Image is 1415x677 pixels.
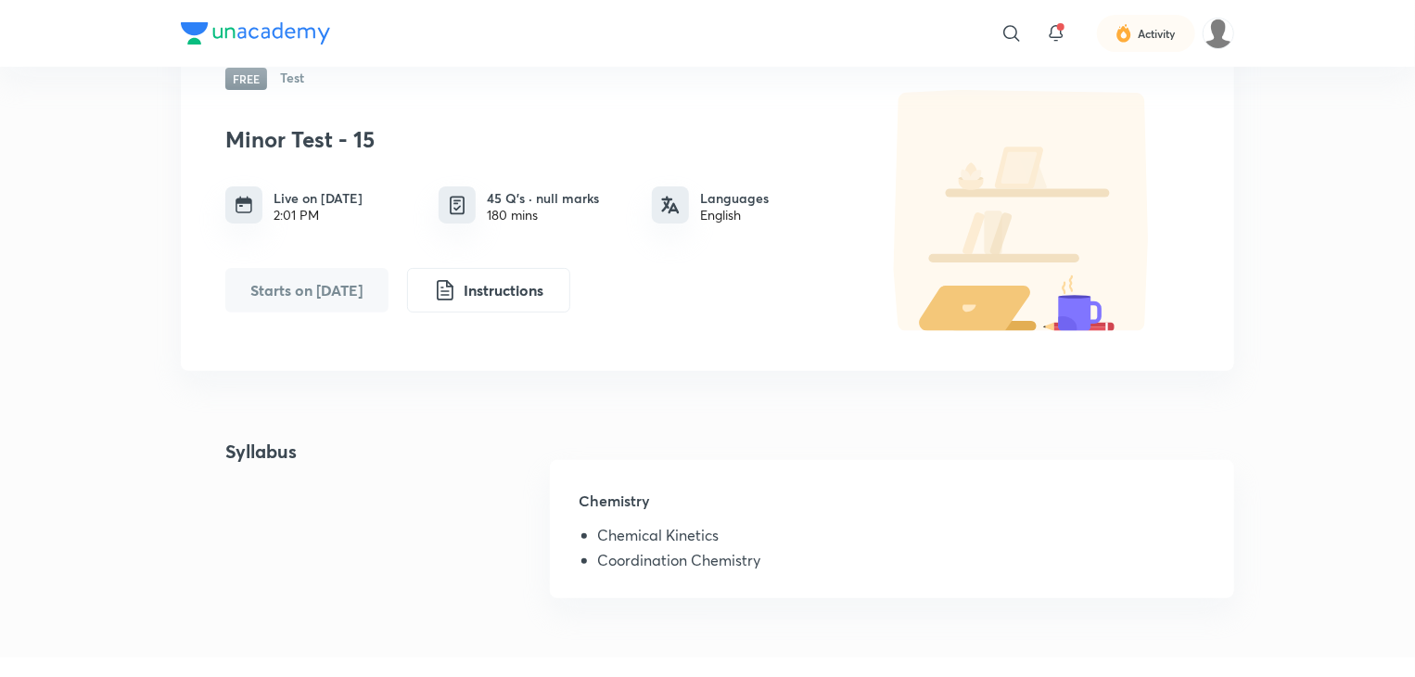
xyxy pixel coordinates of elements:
img: quiz info [446,194,469,217]
h6: Live on [DATE] [274,188,363,208]
h4: Syllabus [181,438,297,620]
span: Free [225,68,267,90]
h6: 45 Q’s · null marks [487,188,599,208]
button: Instructions [407,268,570,313]
div: 180 mins [487,208,599,223]
img: default [856,90,1190,331]
div: English [700,208,769,223]
img: instruction [434,279,456,301]
img: languages [661,196,680,214]
button: Starts on Sep 7 [225,268,389,313]
div: 2:01 PM [274,208,363,223]
h3: Minor Test - 15 [225,126,847,153]
h5: Chemistry [580,490,1205,527]
img: Company Logo [181,22,330,45]
h6: Languages [700,188,769,208]
img: Anushka soni [1203,18,1234,49]
li: Chemical Kinetics [598,527,1205,551]
img: activity [1115,22,1132,45]
h6: Test [280,68,304,90]
li: Coordination Chemistry [598,552,1205,576]
img: timing [235,196,253,214]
